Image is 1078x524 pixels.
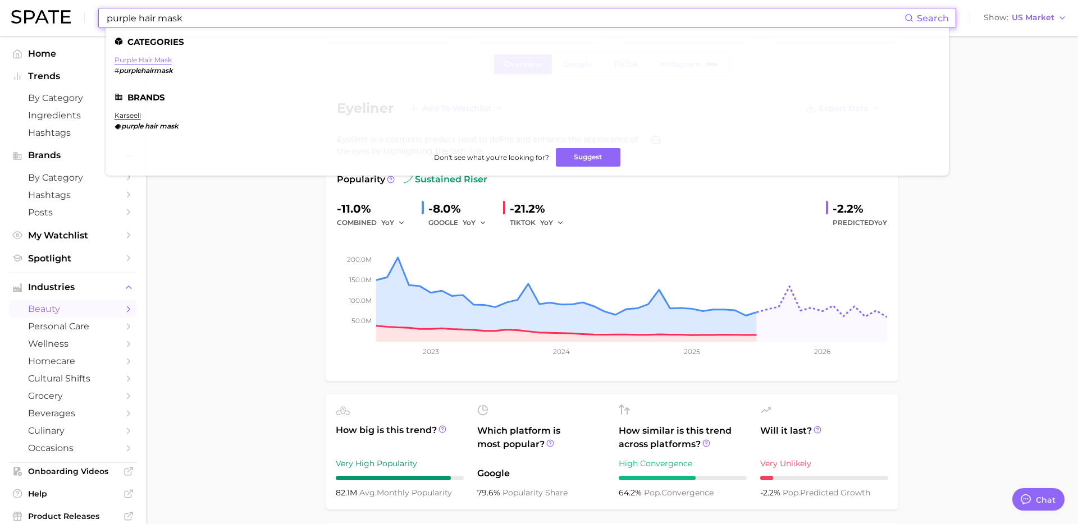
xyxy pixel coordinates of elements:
em: purplehairmask [119,66,173,75]
span: culinary [28,425,118,436]
div: -2.2% [833,200,887,218]
div: 6 / 10 [619,476,747,480]
span: Hashtags [28,127,118,138]
div: 9 / 10 [336,476,464,480]
tspan: 2023 [423,347,439,356]
a: personal care [9,318,137,335]
div: 1 / 10 [760,476,888,480]
tspan: 2025 [684,347,700,356]
a: by Category [9,169,137,186]
span: Brands [28,150,118,160]
tspan: 2026 [814,347,830,356]
button: YoY [463,216,487,229]
span: Popularity [337,173,385,186]
span: 64.2% [619,488,644,498]
span: Onboarding Videos [28,466,118,476]
span: My Watchlist [28,230,118,241]
div: -8.0% [428,200,494,218]
span: Don't see what you're looking for? [434,153,549,162]
a: Onboarding Videos [9,463,137,480]
li: Categories [115,37,940,47]
a: culinary [9,422,137,439]
span: YoY [874,218,887,227]
a: beauty [9,300,137,318]
abbr: popularity index [644,488,661,498]
button: Suggest [556,148,620,167]
span: How similar is this trend across platforms? [619,424,747,451]
span: homecare [28,356,118,366]
span: # [115,66,119,75]
button: ShowUS Market [981,11,1070,25]
a: Hashtags [9,124,137,141]
abbr: average [359,488,377,498]
span: 82.1m [336,488,359,498]
span: Ingredients [28,110,118,121]
button: Brands [9,147,137,164]
a: Ingredients [9,107,137,124]
span: Google [477,467,605,480]
a: homecare [9,352,137,370]
div: Very High Popularity [336,457,464,470]
div: Very Unlikely [760,457,888,470]
a: Posts [9,204,137,221]
span: personal care [28,321,118,332]
span: Which platform is most popular? [477,424,605,461]
input: Search here for a brand, industry, or ingredient [106,8,905,27]
span: 79.6% [477,488,503,498]
span: YoY [381,218,394,227]
span: YoY [540,218,553,227]
span: by Category [28,93,118,103]
a: by Category [9,89,137,107]
span: predicted growth [783,488,870,498]
tspan: 2024 [553,347,570,356]
span: by Category [28,172,118,183]
span: Product Releases [28,511,118,521]
a: Home [9,45,137,62]
a: wellness [9,335,137,352]
img: SPATE [11,10,71,24]
span: beauty [28,304,118,314]
a: Help [9,485,137,502]
span: Hashtags [28,190,118,200]
abbr: popularity index [783,488,800,498]
span: Trends [28,71,118,81]
span: Predicted [833,216,887,229]
a: karseell [115,111,141,119]
a: Hashtags [9,186,137,204]
span: sustained riser [404,173,487,186]
a: Spotlight [9,250,137,267]
button: Industries [9,279,137,296]
span: YoY [463,218,476,227]
span: How big is this trend? [336,424,464,451]
a: cultural shifts [9,370,137,387]
span: convergence [644,488,714,498]
span: Posts [28,207,118,218]
div: GOOGLE [428,216,494,229]
span: Home [28,48,118,59]
div: -11.0% [337,200,413,218]
span: popularity share [503,488,568,498]
div: High Convergence [619,457,747,470]
a: occasions [9,439,137,457]
div: -21.2% [510,200,572,218]
span: Show [984,15,1008,21]
div: combined [337,216,413,229]
span: Spotlight [28,253,118,264]
span: occasions [28,443,118,453]
span: Help [28,489,118,499]
span: -2.2% [760,488,783,498]
a: purple hair mask [115,56,172,64]
button: YoY [381,216,405,229]
span: Search [917,13,949,24]
div: TIKTOK [510,216,572,229]
span: grocery [28,390,118,401]
li: Brands [115,93,940,102]
span: Will it last? [760,424,888,451]
span: wellness [28,338,118,349]
span: Industries [28,282,118,292]
a: grocery [9,387,137,405]
em: mask [159,122,179,130]
span: cultural shifts [28,373,118,384]
span: US Market [1012,15,1054,21]
button: YoY [540,216,564,229]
